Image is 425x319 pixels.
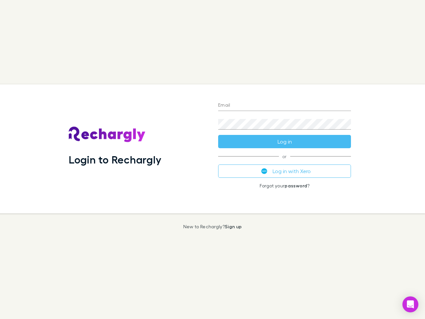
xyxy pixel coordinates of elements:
button: Log in with Xero [218,164,351,178]
h1: Login to Rechargly [69,153,161,166]
div: Open Intercom Messenger [402,296,418,312]
a: password [285,183,307,188]
button: Log in [218,135,351,148]
img: Rechargly's Logo [69,127,146,143]
p: Forgot your ? [218,183,351,188]
a: Sign up [225,224,242,229]
img: Xero's logo [261,168,267,174]
p: New to Rechargly? [183,224,242,229]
